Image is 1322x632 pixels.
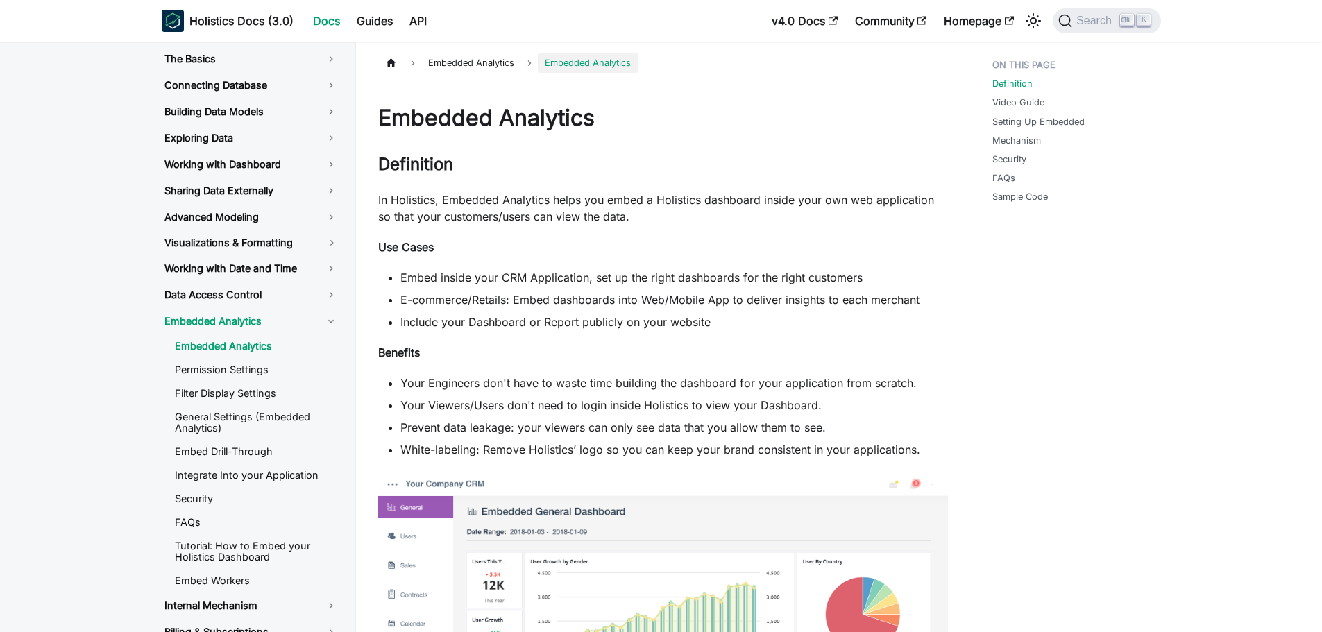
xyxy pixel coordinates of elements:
li: Your Viewers/Users don't need to login inside Holistics to view your Dashboard. [400,397,948,413]
a: Permission Settings [164,359,349,380]
span: Embedded Analytics [421,53,521,73]
li: Include your Dashboard or Report publicly on your website [400,314,948,330]
a: Connecting Database [153,74,349,97]
a: Guides [348,10,401,32]
button: Toggle the collapsible sidebar category 'Visualizations & Formatting' [314,232,349,254]
a: Homepage [935,10,1022,32]
a: Embedded Analytics [164,336,349,357]
a: Community [847,10,935,32]
li: E-commerce/Retails: Embed dashboards into Web/Mobile App to deliver insights to each merchant [400,291,948,308]
a: Embedded Analytics [153,309,349,333]
button: Switch between dark and light mode (currently light mode) [1022,10,1044,32]
a: Mechanism [992,134,1041,147]
a: Definition [992,77,1033,90]
a: Security [164,488,349,509]
a: Docs [305,10,348,32]
a: Working with Date and Time [153,257,349,280]
a: Embed Workers [164,570,349,591]
li: White-labeling: Remove Holistics’ logo so you can keep your brand consistent in your applications. [400,441,948,458]
a: Sharing Data Externally [153,179,349,203]
button: Search [1053,8,1160,33]
a: Video Guide [992,96,1044,109]
a: Sample Code [992,190,1048,203]
a: Data Access Control [153,283,349,307]
a: API [401,10,435,32]
h2: Definition [378,154,948,180]
span: Search [1072,15,1120,27]
a: Visualizations & Formatting [153,232,314,254]
a: HolisticsHolistics Docs (3.0) [162,10,294,32]
a: Embed Drill-Through [164,441,349,462]
a: Exploring Data [153,126,349,150]
nav: Breadcrumbs [378,53,948,73]
a: Advanced Modeling [153,205,349,229]
a: v4.0 Docs [763,10,846,32]
a: General Settings (Embedded Analytics) [164,407,349,438]
h1: Embedded Analytics [378,104,948,132]
a: Tutorial: How to Embed your Holistics Dashboard [164,536,349,567]
a: Setting Up Embedded [992,115,1085,128]
nav: Docs sidebar [148,42,356,632]
a: Internal Mechanism [153,594,349,617]
a: Integrate Into your Application [164,465,349,486]
li: Prevent data leakage: your viewers can only see data that you allow them to see. [400,419,948,436]
b: Holistics Docs (3.0) [189,12,294,29]
a: Filter Display Settings [164,383,349,404]
a: Home page [378,53,405,73]
kbd: K [1137,14,1151,26]
a: The Basics [153,47,349,71]
span: Embedded Analytics [538,53,638,73]
a: Security [992,153,1026,166]
strong: Benefits [378,345,420,359]
strong: Use Cases [378,240,434,254]
a: Working with Dashboard [153,153,349,176]
a: Building Data Models [153,100,349,123]
a: FAQs [164,512,349,533]
li: Embed inside your CRM Application, set up the right dashboards for the right customers [400,269,948,286]
a: FAQs [992,171,1015,185]
li: Your Engineers don't have to waste time building the dashboard for your application from scratch. [400,375,948,391]
p: In Holistics, Embedded Analytics helps you embed a Holistics dashboard inside your own web applic... [378,191,948,225]
img: Holistics [162,10,184,32]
